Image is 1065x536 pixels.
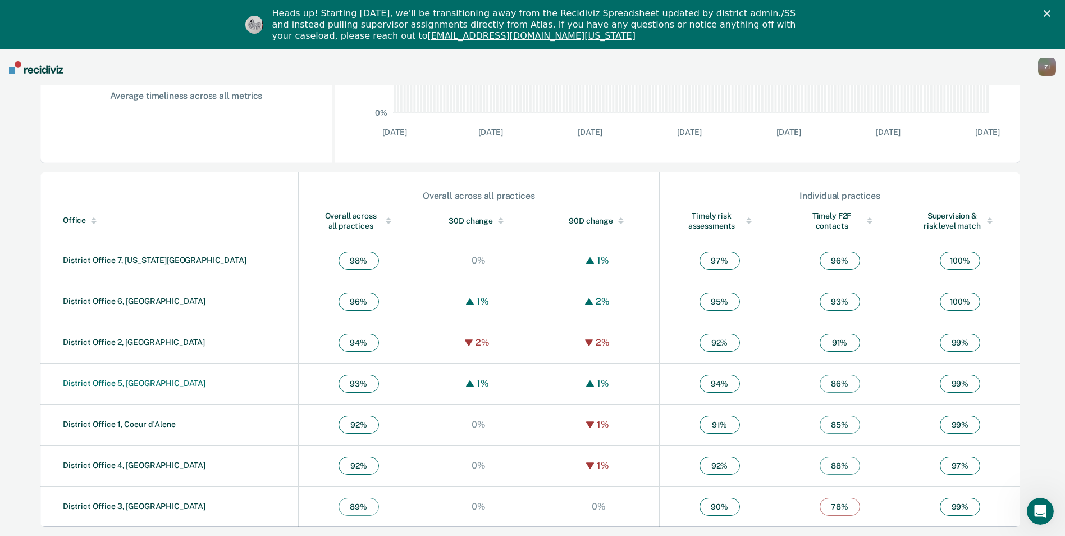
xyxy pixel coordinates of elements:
div: Close [1044,10,1055,17]
text: [DATE] [876,128,900,137]
span: 91 % [820,334,860,352]
iframe: Intercom live chat [1027,498,1054,525]
text: [DATE] [776,128,801,137]
div: 30D change [441,216,516,226]
text: [DATE] [677,128,701,137]
text: [DATE] [578,128,602,137]
th: Toggle SortBy [779,202,899,240]
div: Individual practices [660,190,1020,201]
div: 2% [473,337,492,348]
div: 0% [469,419,488,430]
span: 88 % [820,457,860,475]
span: 99 % [940,334,980,352]
span: 85 % [820,416,860,434]
span: 78 % [820,498,860,516]
img: Profile image for Kim [245,16,263,34]
a: District Office 1, Coeur d'Alene [63,420,176,429]
span: 98 % [339,252,379,270]
span: 93 % [820,293,860,311]
span: 91 % [700,416,740,434]
th: Toggle SortBy [419,202,539,240]
a: District Office 2, [GEOGRAPHIC_DATA] [63,338,205,347]
div: 0% [469,460,488,471]
a: District Office 4, [GEOGRAPHIC_DATA] [63,461,205,470]
th: Toggle SortBy [659,202,779,240]
span: 86 % [820,375,860,393]
img: Recidiviz [9,61,63,74]
div: Timely F2F contacts [802,211,877,231]
div: Overall across all practices [299,190,659,201]
span: 93 % [339,375,379,393]
div: Office [63,216,294,225]
span: 99 % [940,375,980,393]
div: 1% [594,378,612,389]
text: [DATE] [975,128,999,137]
div: Average timeliness across all metrics [76,90,296,101]
text: [DATE] [478,128,502,137]
span: 92 % [339,416,379,434]
div: 1% [474,296,492,307]
span: 97 % [700,252,740,270]
div: 0% [469,501,488,512]
a: District Office 5, [GEOGRAPHIC_DATA] [63,379,205,388]
text: [DATE] [382,128,406,137]
div: 1% [594,419,612,430]
span: 92 % [700,457,740,475]
div: Supervision & risk level match [922,211,998,231]
span: 92 % [339,457,379,475]
span: 95 % [700,293,740,311]
div: Heads up! Starting [DATE], we'll be transitioning away from the Recidiviz Spreadsheet updated by ... [272,8,802,42]
div: 1% [474,378,492,389]
a: District Office 6, [GEOGRAPHIC_DATA] [63,297,205,306]
span: 96 % [339,293,379,311]
span: 96 % [820,252,860,270]
div: 1% [594,460,612,471]
a: [EMAIL_ADDRESS][DOMAIN_NAME][US_STATE] [427,30,635,41]
span: 99 % [940,416,980,434]
a: District Office 7, [US_STATE][GEOGRAPHIC_DATA] [63,256,246,265]
span: 89 % [339,498,379,516]
th: Toggle SortBy [539,202,659,240]
th: Toggle SortBy [40,202,298,240]
button: ZJ [1038,58,1056,76]
div: 2% [593,296,613,307]
a: District Office 3, [GEOGRAPHIC_DATA] [63,502,205,511]
th: Toggle SortBy [900,202,1020,240]
div: 0% [589,501,609,512]
div: Overall across all practices [321,211,396,231]
span: 97 % [940,457,980,475]
div: 0% [469,255,488,266]
div: 1% [594,255,612,266]
span: 100 % [940,252,980,270]
span: 94 % [700,375,740,393]
span: 100 % [940,293,980,311]
div: Timely risk assessments [682,211,757,231]
div: Z J [1038,58,1056,76]
span: 99 % [940,498,980,516]
div: 2% [593,337,613,348]
th: Toggle SortBy [298,202,418,240]
span: 92 % [700,334,740,352]
div: 90D change [561,216,637,226]
span: 90 % [700,498,740,516]
span: 94 % [339,334,379,352]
